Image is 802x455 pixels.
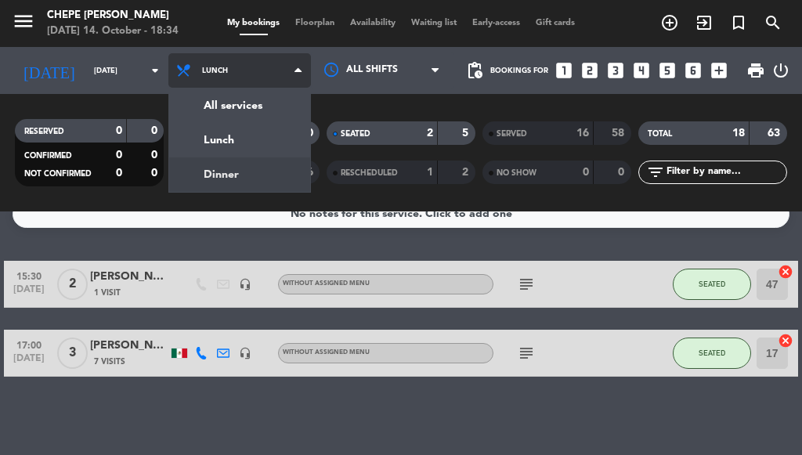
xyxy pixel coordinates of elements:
i: cancel [778,264,793,280]
span: RESCHEDULED [341,169,398,177]
i: looks_two [580,60,600,81]
button: SEATED [673,338,751,369]
strong: 16 [576,128,589,139]
i: subject [517,275,536,294]
div: LOG OUT [771,47,790,94]
span: Floorplan [287,19,342,27]
strong: 0 [618,167,627,178]
strong: 1 [427,167,433,178]
strong: 2 [427,128,433,139]
span: 2 [57,269,88,300]
i: [DATE] [12,55,86,86]
div: [PERSON_NAME] [90,337,168,355]
span: pending_actions [465,61,484,80]
span: SERVED [497,130,527,138]
i: looks_3 [605,60,626,81]
i: looks_5 [657,60,677,81]
i: search [764,13,782,32]
strong: 0 [151,168,161,179]
strong: 0 [151,150,161,161]
span: Availability [342,19,403,27]
strong: 0 [116,168,122,179]
i: filter_list [646,163,665,182]
i: power_settings_new [771,61,790,80]
span: NOT CONFIRMED [24,170,92,178]
strong: 5 [462,128,471,139]
i: arrow_drop_down [146,61,164,80]
span: My bookings [219,19,287,27]
i: menu [12,9,35,33]
span: [DATE] [9,284,49,302]
i: turned_in_not [729,13,748,32]
span: 3 [57,338,88,369]
span: Without assigned menu [283,349,370,356]
strong: 0 [307,128,316,139]
span: 17:00 [9,335,49,353]
i: exit_to_app [695,13,713,32]
span: Bookings for [490,67,548,75]
a: Dinner [169,157,310,192]
span: 1 Visit [94,287,121,299]
input: Filter by name... [665,164,786,181]
i: headset_mic [239,278,251,291]
div: Chepe [PERSON_NAME] [47,8,179,23]
i: subject [517,344,536,363]
div: No notes for this service. Click to add one [291,205,512,223]
i: add_circle_outline [660,13,679,32]
strong: 0 [116,125,122,136]
i: add_box [709,60,729,81]
strong: 0 [151,125,161,136]
div: [PERSON_NAME] [90,268,168,286]
strong: 63 [768,128,783,139]
button: SEATED [673,269,751,300]
span: Gift cards [528,19,583,27]
span: print [746,61,765,80]
i: looks_6 [683,60,703,81]
span: SEATED [341,130,370,138]
strong: 2 [462,167,471,178]
span: [DATE] [9,353,49,371]
span: Without assigned menu [283,280,370,287]
span: Early-access [464,19,528,27]
span: CONFIRMED [24,152,72,160]
span: Lunch [202,67,228,75]
span: NO SHOW [497,169,536,177]
a: All services [169,88,310,123]
a: Lunch [169,123,310,157]
strong: 0 [116,150,122,161]
button: menu [12,9,35,38]
span: SEATED [699,280,725,288]
strong: 0 [583,167,589,178]
div: [DATE] 14. October - 18:34 [47,23,179,39]
span: TOTAL [648,130,672,138]
strong: 18 [732,128,745,139]
span: SEATED [699,348,725,357]
span: 7 Visits [94,356,125,368]
i: headset_mic [239,347,251,359]
span: Waiting list [403,19,464,27]
span: RESERVED [24,128,64,135]
strong: 58 [612,128,627,139]
span: 15:30 [9,266,49,284]
i: looks_one [554,60,574,81]
i: cancel [778,333,793,348]
i: looks_4 [631,60,652,81]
